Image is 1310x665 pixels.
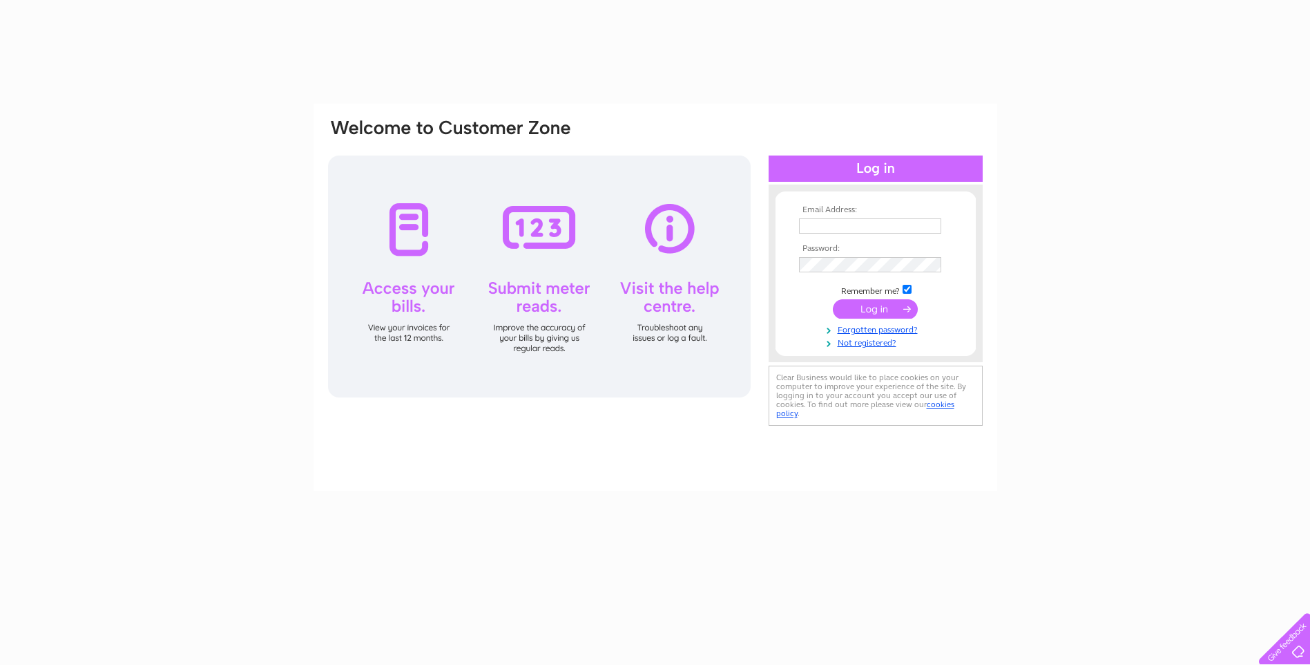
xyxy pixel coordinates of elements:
[796,244,956,254] th: Password:
[799,335,956,348] a: Not registered?
[799,322,956,335] a: Forgotten password?
[776,400,954,418] a: cookies policy
[769,366,983,426] div: Clear Business would like to place cookies on your computer to improve your experience of the sit...
[796,205,956,215] th: Email Address:
[796,283,956,297] td: Remember me?
[833,299,918,319] input: Submit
